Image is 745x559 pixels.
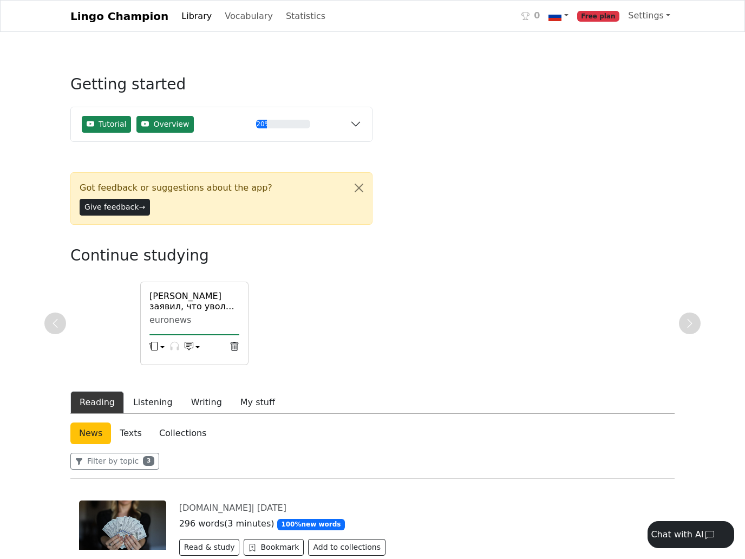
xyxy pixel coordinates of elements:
h3: Getting started [70,75,372,102]
span: 100 % new words [277,519,345,530]
button: Give feedback→ [80,199,150,216]
button: Writing [182,391,231,414]
span: Tutorial [99,119,126,130]
button: Close alert [346,173,372,203]
button: Filter by topic3 [70,453,159,470]
button: Listening [124,391,182,414]
a: Settings [624,5,675,27]
span: 3 [143,456,154,466]
a: Library [177,5,216,27]
span: Overview [153,119,189,130]
div: [DOMAIN_NAME] | [179,503,666,513]
span: Free plan [577,11,620,22]
button: Bookmark [244,539,304,556]
a: Free plan [573,5,624,27]
img: ru.svg [548,10,561,23]
a: Collections [151,422,215,444]
a: Statistics [282,5,330,27]
button: Add to collections [308,539,385,556]
button: Read & study [179,539,240,556]
button: TutorialOverview20% [71,107,372,141]
a: Vocabulary [220,5,277,27]
span: Got feedback or suggestions about the app? [80,181,272,194]
a: [PERSON_NAME] заявил, что уволит главу ФРС из-за мошенничества с ипотекой [149,291,239,311]
button: Overview [136,116,194,133]
div: 20% [256,120,267,128]
a: News [70,422,111,444]
span: [DATE] [257,503,286,513]
a: Lingo Champion [70,5,168,27]
button: Reading [70,391,124,414]
h3: Continue studying [70,246,449,265]
button: My stuff [231,391,284,414]
button: Tutorial [82,116,131,133]
div: Chat with AI [651,528,703,541]
a: 0 [517,5,544,27]
a: Read & study [179,544,244,554]
img: bac7717664ae4168013427dfdc8d19af.jpeg [79,500,166,549]
div: euronews [149,315,239,326]
button: Chat with AI [648,521,734,548]
span: 0 [534,9,540,22]
a: Texts [111,422,151,444]
p: 296 words ( 3 minutes ) [179,517,666,530]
